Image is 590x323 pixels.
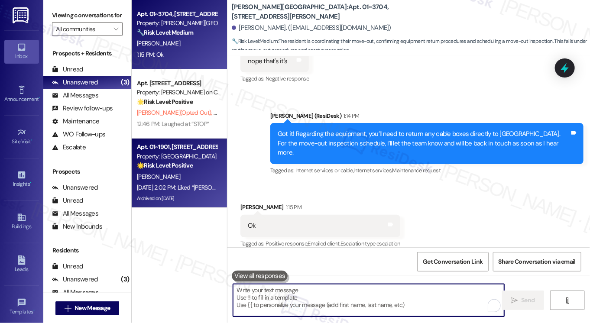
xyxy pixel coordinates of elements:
button: New Message [55,301,120,315]
div: All Messages [52,91,98,100]
div: Tagged as: [240,237,400,250]
div: Tagged as: [270,164,584,177]
div: 1:15 PM [284,203,301,212]
a: Leads [4,253,39,276]
div: Got it! Regarding the equipment, you’ll need to return any cable boxes directly to [GEOGRAPHIC_DA... [278,129,570,157]
div: Unanswered [52,183,98,192]
label: Viewing conversations for [52,9,123,22]
div: Unanswered [52,78,98,87]
strong: 🔧 Risk Level: Medium [232,38,278,45]
div: (3) [119,76,132,89]
div: Ok [248,221,256,230]
i:  [511,297,518,304]
div: WO Follow-ups [52,130,105,139]
a: Buildings [4,210,39,233]
div: Residents [43,246,131,255]
div: Escalate [52,143,86,152]
span: Send [521,296,535,305]
div: Property: [PERSON_NAME][GEOGRAPHIC_DATA] [137,19,217,28]
div: [PERSON_NAME]. ([EMAIL_ADDRESS][DOMAIN_NAME]) [232,23,391,32]
div: Tagged as: [240,72,309,85]
div: 12:46 PM: Laughed at “STOP” [137,120,209,128]
div: New Inbounds [52,222,102,231]
span: Internet services or cable , [295,167,353,174]
div: All Messages [52,209,98,218]
div: Property: [PERSON_NAME] on Canal [137,88,217,97]
span: • [33,307,35,313]
div: Prospects + Residents [43,49,131,58]
a: Site Visit • [4,125,39,149]
strong: 🌟 Risk Level: Positive [137,161,193,169]
img: ResiDesk Logo [13,7,30,23]
a: Templates • [4,295,39,319]
div: Unread [52,262,83,271]
div: Apt. [STREET_ADDRESS] [137,79,217,88]
span: • [30,180,31,186]
span: Get Conversation Link [423,257,483,266]
button: Share Conversation via email [493,252,581,271]
span: Maintenance request [392,167,441,174]
span: : The resident is coordinating their move-out, confirming equipment return procedures and schedul... [232,37,590,55]
span: Negative response [266,75,309,82]
button: Send [502,291,544,310]
span: [PERSON_NAME] [137,39,180,47]
span: Share Conversation via email [499,257,576,266]
span: New Message [75,304,110,313]
div: Prospects [43,167,131,176]
span: Emailed client , [308,240,340,247]
div: 1:15 PM: Ok [137,51,163,58]
div: Apt. 01~3704, [STREET_ADDRESS][PERSON_NAME] [137,10,217,19]
div: Unread [52,196,83,205]
div: Unread [52,65,83,74]
strong: 🔧 Risk Level: Medium [137,29,193,36]
span: • [31,137,32,143]
div: Unanswered [52,275,98,284]
div: (3) [119,273,132,286]
div: 1:14 PM [341,111,359,120]
div: [PERSON_NAME] (ResiDesk) [270,111,584,123]
div: nope that's it's [248,57,287,66]
div: All Messages [52,288,98,297]
span: • [39,95,40,101]
span: Positive response , [266,240,308,247]
div: Archived on [DATE] [136,193,218,204]
i:  [113,26,118,32]
textarea: To enrich screen reader interactions, please activate Accessibility in Grammarly extension settings [233,284,504,317]
span: [PERSON_NAME] [137,173,180,181]
a: Insights • [4,168,39,191]
a: Inbox [4,40,39,63]
span: Internet services , [353,167,392,174]
div: [DATE] 2:02 PM: Liked “[PERSON_NAME] ([PERSON_NAME]): Great! If you have any other concerns or qu... [137,184,538,191]
div: Property: [GEOGRAPHIC_DATA] [137,152,217,161]
span: Escalation type escalation [340,240,400,247]
strong: 🌟 Risk Level: Positive [137,98,193,106]
span: [PERSON_NAME] (Opted Out) [137,109,214,116]
i:  [65,305,71,312]
button: Get Conversation Link [417,252,488,271]
div: Maintenance [52,117,100,126]
div: [PERSON_NAME] [240,203,400,215]
div: Apt. 01~1901, [STREET_ADDRESS][GEOGRAPHIC_DATA][US_STATE][STREET_ADDRESS] [137,142,217,152]
div: Review follow-ups [52,104,113,113]
i:  [564,297,571,304]
b: [PERSON_NAME][GEOGRAPHIC_DATA]: Apt. 01~3704, [STREET_ADDRESS][PERSON_NAME] [232,3,405,21]
input: All communities [56,22,109,36]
